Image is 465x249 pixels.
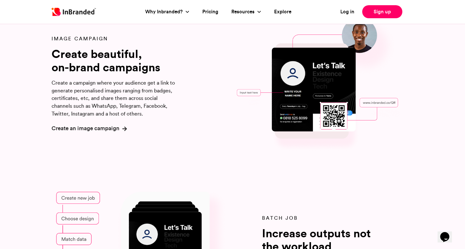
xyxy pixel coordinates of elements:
[52,124,119,132] a: Create an image campaign
[202,8,218,16] a: Pricing
[274,8,291,16] a: Explore
[262,214,419,222] p: Batch Job
[145,8,184,16] a: Why Inbranded?
[438,223,458,242] iframe: chat widget
[362,5,402,18] a: Sign up
[231,8,256,16] a: Resources
[52,79,176,118] p: Create a campaign where your audience get a link to generate personalised images ranging from bad...
[52,35,197,42] p: Image Campaign
[52,8,96,16] img: Inbranded
[340,8,354,16] a: Log in
[52,48,176,74] h6: Create beautiful, on-brand campaigns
